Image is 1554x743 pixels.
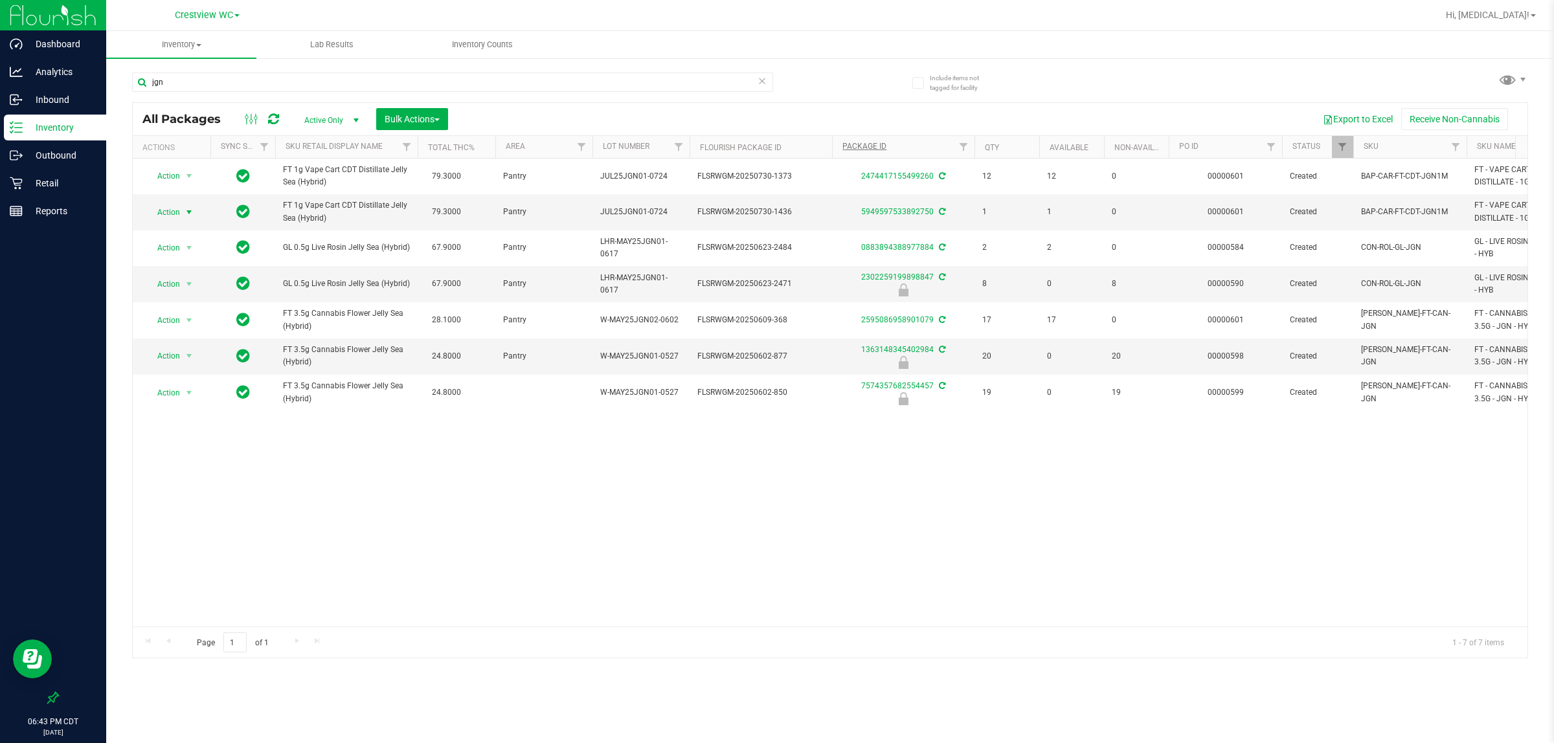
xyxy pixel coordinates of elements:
[376,108,448,130] button: Bulk Actions
[106,31,256,58] a: Inventory
[1208,279,1244,288] a: 00000590
[1114,143,1172,152] a: Non-Available
[861,243,934,252] a: 0883894388977884
[47,691,60,704] label: Pin the sidebar to full width on large screens
[503,314,585,326] span: Pantry
[1112,314,1161,326] span: 0
[142,112,234,126] span: All Packages
[23,92,100,107] p: Inbound
[293,39,371,50] span: Lab Results
[425,347,467,366] span: 24.8000
[600,206,682,218] span: JUL25JGN01-0724
[146,167,181,185] span: Action
[1364,142,1379,151] a: SKU
[181,167,197,185] span: select
[10,149,23,162] inline-svg: Outbound
[385,114,440,124] span: Bulk Actions
[697,241,824,254] span: FLSRWGM-20250623-2484
[600,236,682,260] span: LHR-MAY25JGN01-0617
[1047,350,1096,362] span: 0
[23,203,100,219] p: Reports
[1446,10,1529,20] span: Hi, [MEDICAL_DATA]!
[503,278,585,290] span: Pantry
[937,207,945,216] span: Sync from Compliance System
[1401,108,1508,130] button: Receive Non-Cannabis
[937,243,945,252] span: Sync from Compliance System
[407,31,557,58] a: Inventory Counts
[600,350,682,362] span: W-MAY25JGN01-0527
[283,164,410,188] span: FT 1g Vape Cart CDT Distillate Jelly Sea (Hybrid)
[861,381,934,390] a: 7574357682554457
[1361,241,1459,254] span: CON-ROL-GL-JGN
[937,345,945,354] span: Sync from Compliance System
[668,136,690,158] a: Filter
[1112,241,1161,254] span: 0
[1112,170,1161,183] span: 0
[254,136,275,158] a: Filter
[830,392,976,405] div: Newly Received
[146,311,181,329] span: Action
[181,311,197,329] span: select
[1314,108,1401,130] button: Export to Excel
[283,199,410,224] span: FT 1g Vape Cart CDT Distillate Jelly Sea (Hybrid)
[1361,307,1459,332] span: [PERSON_NAME]-FT-CAN-JGN
[1208,388,1244,397] a: 00000599
[6,727,100,737] p: [DATE]
[236,383,250,401] span: In Sync
[283,307,410,332] span: FT 3.5g Cannabis Flower Jelly Sea (Hybrid)
[1112,350,1161,362] span: 20
[10,121,23,134] inline-svg: Inventory
[1112,278,1161,290] span: 8
[10,205,23,217] inline-svg: Reports
[10,65,23,78] inline-svg: Analytics
[146,203,181,221] span: Action
[181,239,197,257] span: select
[425,311,467,329] span: 28.1000
[1208,315,1244,324] a: 00000601
[861,207,934,216] a: 5949597533892750
[428,143,475,152] a: Total THC%
[283,241,410,254] span: GL 0.5g Live Rosin Jelly Sea (Hybrid)
[953,136,974,158] a: Filter
[1445,136,1467,158] a: Filter
[13,639,52,678] iframe: Resource center
[236,203,250,221] span: In Sync
[396,136,418,158] a: Filter
[1290,278,1346,290] span: Created
[937,272,945,282] span: Sync from Compliance System
[982,170,1031,183] span: 12
[1290,241,1346,254] span: Created
[23,175,100,191] p: Retail
[236,311,250,329] span: In Sync
[697,314,824,326] span: FLSRWGM-20250609-368
[830,356,976,369] div: Newly Received
[146,239,181,257] span: Action
[1047,278,1096,290] span: 0
[186,632,279,652] span: Page of 1
[23,36,100,52] p: Dashboard
[697,350,824,362] span: FLSRWGM-20250602-877
[861,272,934,282] a: 2302259199898847
[425,383,467,402] span: 24.8000
[1179,142,1199,151] a: PO ID
[181,275,197,293] span: select
[146,275,181,293] span: Action
[23,148,100,163] p: Outbound
[23,64,100,80] p: Analytics
[503,206,585,218] span: Pantry
[503,350,585,362] span: Pantry
[982,350,1031,362] span: 20
[425,203,467,221] span: 79.3000
[697,170,824,183] span: FLSRWGM-20250730-1373
[506,142,525,151] a: Area
[830,283,976,296] div: Launch Hold
[1047,241,1096,254] span: 2
[286,142,383,151] a: SKU Retail Display Name
[1261,136,1282,158] a: Filter
[600,170,682,183] span: JUL25JGN01-0724
[1208,172,1244,181] a: 00000601
[434,39,530,50] span: Inventory Counts
[1332,136,1353,158] a: Filter
[937,315,945,324] span: Sync from Compliance System
[571,136,592,158] a: Filter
